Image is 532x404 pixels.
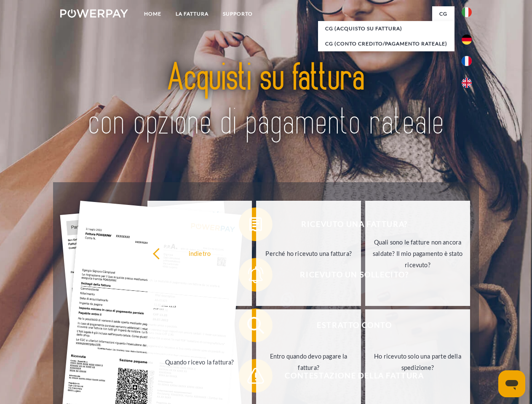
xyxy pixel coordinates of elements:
img: logo-powerpay-white.svg [60,9,128,18]
img: title-powerpay_it.svg [80,40,452,161]
a: Home [137,6,168,21]
div: indietro [152,247,247,259]
a: Supporto [216,6,260,21]
div: Quali sono le fatture non ancora saldate? Il mio pagamento è stato ricevuto? [370,236,465,270]
a: CG (Acquisto su fattura) [318,21,454,36]
a: CG [432,6,454,21]
a: LA FATTURA [168,6,216,21]
img: it [462,7,472,17]
div: Ho ricevuto solo una parte della spedizione? [370,351,465,373]
a: CG (Conto Credito/Pagamento rateale) [318,36,454,51]
img: en [462,78,472,88]
div: Quando ricevo la fattura? [152,356,247,367]
div: Entro quando devo pagare la fattura? [261,351,356,373]
iframe: Pulsante per aprire la finestra di messaggistica [498,370,525,397]
div: Perché ho ricevuto una fattura? [261,247,356,259]
img: de [462,35,472,45]
img: fr [462,56,472,66]
a: Quali sono le fatture non ancora saldate? Il mio pagamento è stato ricevuto? [365,201,470,306]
